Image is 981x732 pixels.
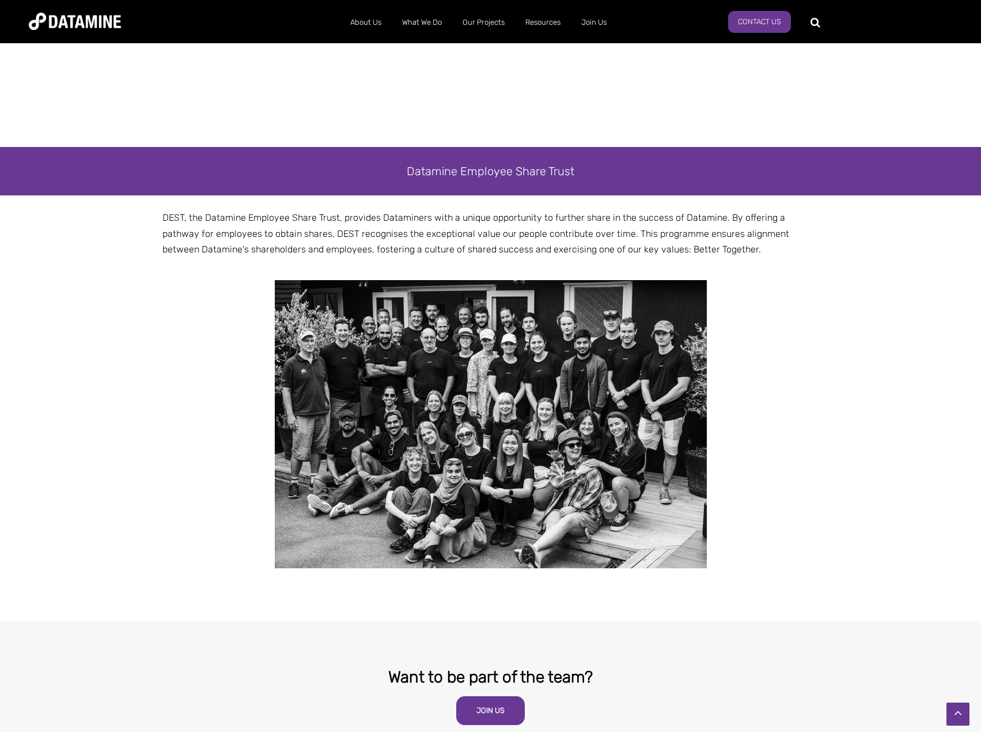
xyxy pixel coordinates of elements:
[340,7,392,37] a: About Us
[388,667,593,686] span: Want to be part of the team?
[571,7,617,37] a: Join Us
[407,164,574,178] span: Datamine Employee Share Trust
[29,13,121,30] img: Datamine
[392,7,452,37] a: What We Do
[728,11,791,33] a: Contact Us
[452,7,515,37] a: Our Projects
[456,696,525,725] a: Join Us
[162,212,789,254] span: DEST, the Datamine Employee Share Trust, provides Dataminers with a unique opportunity to further...
[275,280,707,568] img: BenjiPhoto Datamine BigGroupShot-1-2
[515,7,571,37] a: Resources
